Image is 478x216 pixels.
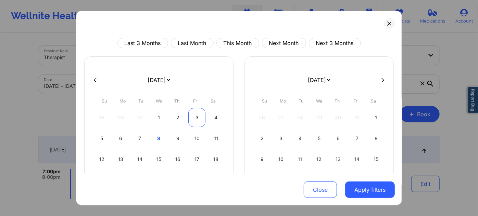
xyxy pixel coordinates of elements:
div: Mon Oct 06 2025 [112,129,130,148]
abbr: Monday [280,98,286,104]
div: Mon Nov 17 2025 [273,171,290,190]
div: Mon Nov 10 2025 [273,150,290,169]
button: Last Month [171,38,214,48]
abbr: Wednesday [316,98,322,104]
div: Fri Oct 17 2025 [188,150,206,169]
div: Tue Nov 04 2025 [291,129,309,148]
abbr: Saturday [371,98,376,104]
div: Fri Oct 03 2025 [188,108,206,127]
div: Fri Oct 24 2025 [188,171,206,190]
div: Fri Nov 07 2025 [349,129,366,148]
div: Sat Nov 08 2025 [367,129,385,148]
div: Tue Nov 18 2025 [291,171,309,190]
div: Mon Oct 20 2025 [112,171,130,190]
div: Wed Oct 15 2025 [150,150,168,169]
div: Wed Oct 22 2025 [150,171,168,190]
button: Last 3 Months [117,38,168,48]
div: Sat Nov 22 2025 [367,171,385,190]
abbr: Sunday [262,98,267,104]
div: Thu Nov 20 2025 [329,171,347,190]
div: Sat Nov 15 2025 [367,150,385,169]
abbr: Monday [119,98,126,104]
button: Close [304,181,337,198]
div: Thu Nov 06 2025 [329,129,347,148]
div: Mon Oct 13 2025 [112,150,130,169]
div: Tue Oct 14 2025 [131,150,149,169]
button: Next Month [262,38,306,48]
abbr: Tuesday [138,98,143,104]
div: Sat Oct 25 2025 [207,171,225,190]
div: Wed Oct 01 2025 [150,108,168,127]
div: Thu Oct 09 2025 [169,129,187,148]
button: This Month [216,38,259,48]
div: Wed Nov 05 2025 [311,129,328,148]
abbr: Friday [353,98,357,104]
div: Tue Oct 07 2025 [131,129,149,148]
button: Next 3 Months [309,38,361,48]
abbr: Wednesday [156,98,162,104]
div: Tue Nov 11 2025 [291,150,309,169]
div: Sat Nov 01 2025 [367,108,385,127]
div: Sat Oct 18 2025 [207,150,225,169]
abbr: Sunday [102,98,107,104]
abbr: Friday [193,98,197,104]
abbr: Saturday [211,98,216,104]
div: Sun Nov 09 2025 [253,150,271,169]
div: Thu Oct 16 2025 [169,150,187,169]
div: Fri Oct 10 2025 [188,129,206,148]
div: Fri Nov 14 2025 [349,150,366,169]
div: Thu Oct 02 2025 [169,108,187,127]
div: Sat Oct 04 2025 [207,108,225,127]
div: Sun Nov 16 2025 [253,171,271,190]
abbr: Thursday [335,98,340,104]
div: Sun Nov 02 2025 [253,129,271,148]
div: Wed Nov 19 2025 [311,171,328,190]
abbr: Thursday [175,98,180,104]
div: Sat Oct 11 2025 [207,129,225,148]
div: Thu Oct 23 2025 [169,171,187,190]
div: Fri Nov 21 2025 [349,171,366,190]
div: Mon Nov 03 2025 [273,129,290,148]
button: Apply filters [345,181,395,198]
div: Wed Nov 12 2025 [311,150,328,169]
div: Tue Oct 21 2025 [131,171,149,190]
div: Sun Oct 05 2025 [93,129,111,148]
abbr: Tuesday [299,98,303,104]
div: Sun Oct 19 2025 [93,171,111,190]
div: Wed Oct 08 2025 [150,129,168,148]
div: Sun Oct 12 2025 [93,150,111,169]
div: Thu Nov 13 2025 [329,150,347,169]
